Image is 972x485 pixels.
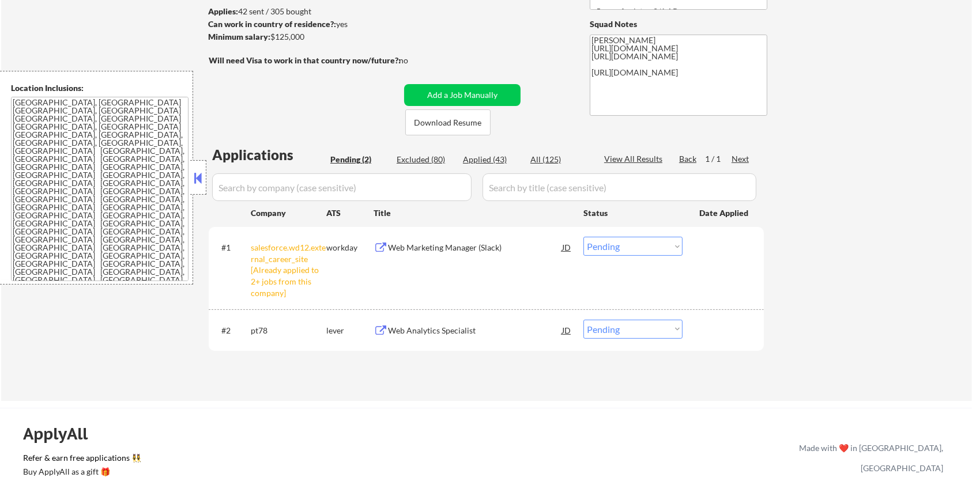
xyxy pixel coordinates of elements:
div: JD [561,320,572,340]
div: yes [208,18,397,30]
div: pt78 [251,325,326,336]
div: workday [326,242,374,253]
strong: Can work in country of residence?: [208,19,336,29]
div: Next [732,153,750,165]
div: Status [583,202,683,223]
input: Search by title (case sensitive) [483,173,756,201]
div: #2 [221,325,242,336]
div: salesforce.wd12.external_career_site [Already applied to 2+ jobs from this company] [251,242,326,298]
div: Date Applied [699,207,750,219]
a: Refer & earn free applications 👯‍♀️ [23,454,558,466]
div: lever [326,325,374,336]
div: 1 / 1 [705,153,732,165]
div: Applications [212,148,326,162]
strong: Applies: [208,6,238,16]
div: Location Inclusions: [11,82,189,94]
strong: Will need Visa to work in that country now/future?: [209,55,401,65]
input: Search by company (case sensitive) [212,173,472,201]
strong: Minimum salary: [208,32,270,41]
button: Add a Job Manually [404,84,521,106]
div: Web Analytics Specialist [388,325,562,336]
a: Buy ApplyAll as a gift 🎁 [23,466,138,480]
div: JD [561,237,572,257]
div: Web Marketing Manager (Slack) [388,242,562,253]
div: Applied (43) [463,154,521,165]
div: Squad Notes [590,18,767,30]
div: Excluded (80) [397,154,454,165]
div: Title [374,207,572,219]
div: ATS [326,207,374,219]
div: no [399,55,432,66]
div: $125,000 [208,31,400,43]
div: ApplyAll [23,424,101,444]
div: #1 [221,242,242,253]
div: View All Results [604,153,666,165]
button: Download Resume [405,109,491,135]
div: 42 sent / 305 bought [208,6,400,17]
div: Back [679,153,698,165]
div: Made with ❤️ in [GEOGRAPHIC_DATA], [GEOGRAPHIC_DATA] [794,438,943,478]
div: Pending (2) [330,154,388,165]
div: Buy ApplyAll as a gift 🎁 [23,468,138,476]
div: All (125) [530,154,588,165]
div: Company [251,207,326,219]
